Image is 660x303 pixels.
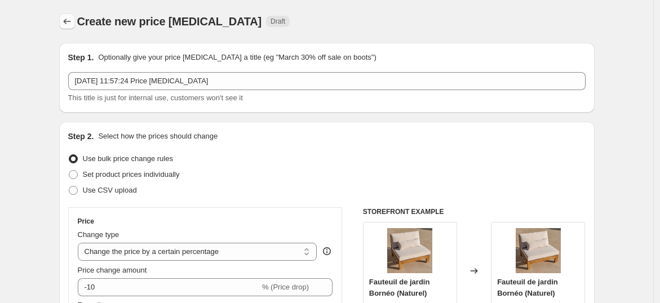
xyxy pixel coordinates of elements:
input: -15 [78,278,260,296]
button: Price change jobs [59,14,75,29]
span: Use bulk price change rules [83,154,173,163]
input: 30% off holiday sale [68,72,586,90]
img: Fauteuil-Borneo_a8738770-b801-491e-86d5-cb952b250fcf_80x.jpg [516,228,561,273]
h6: STOREFRONT EXAMPLE [363,207,586,216]
span: This title is just for internal use, customers won't see it [68,93,243,102]
h2: Step 2. [68,131,94,142]
h2: Step 1. [68,52,94,63]
h3: Price [78,217,94,226]
span: Set product prices individually [83,170,180,179]
p: Select how the prices should change [98,131,218,142]
img: Fauteuil-Borneo_a8738770-b801-491e-86d5-cb952b250fcf_80x.jpg [387,228,432,273]
span: Draft [271,17,285,26]
span: % (Price drop) [262,283,309,291]
span: Fauteuil de jardin Bornéo (Naturel) [369,278,430,297]
span: Use CSV upload [83,186,137,194]
span: Change type [78,230,119,239]
span: Price change amount [78,266,147,274]
span: Create new price [MEDICAL_DATA] [77,15,262,28]
div: help [321,246,333,257]
p: Optionally give your price [MEDICAL_DATA] a title (eg "March 30% off sale on boots") [98,52,376,63]
span: Fauteuil de jardin Bornéo (Naturel) [497,278,558,297]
